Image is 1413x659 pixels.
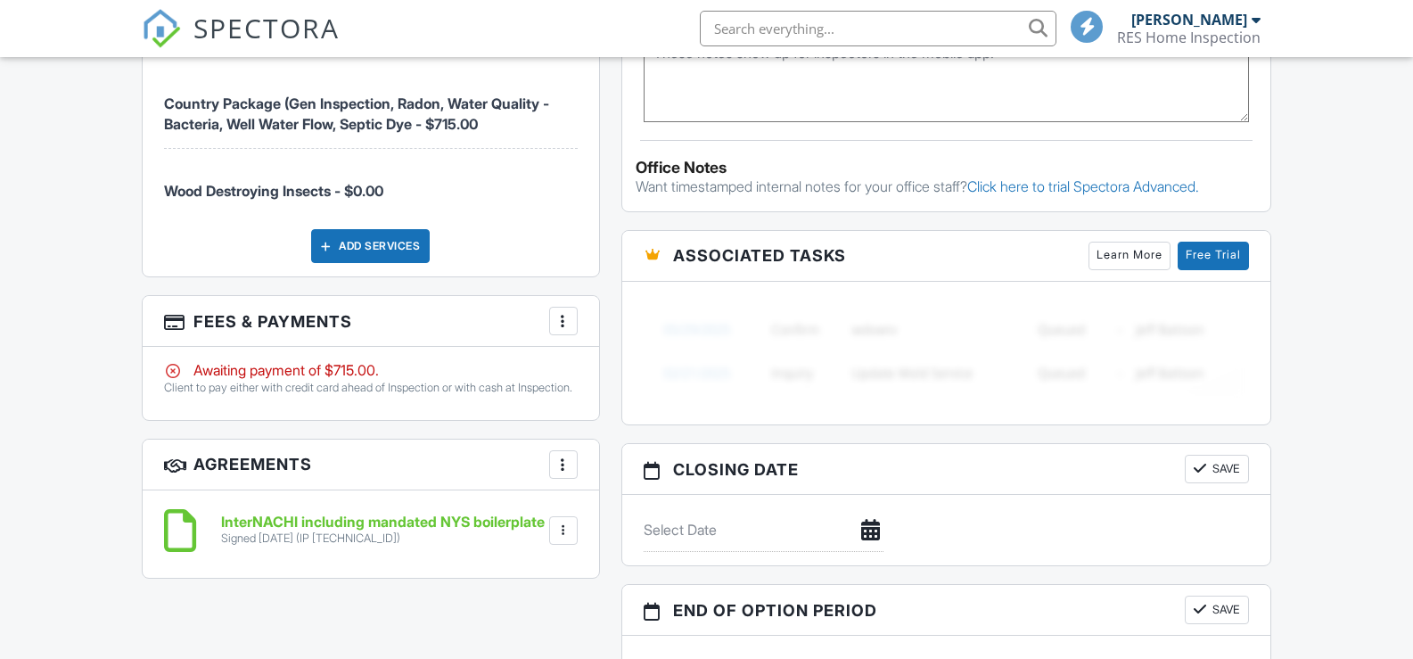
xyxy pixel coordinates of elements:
a: Learn More [1089,242,1171,270]
div: Signed [DATE] (IP [TECHNICAL_ID]) [221,531,545,546]
input: Select Date [644,508,883,552]
a: SPECTORA [142,24,340,62]
span: Closing date [673,457,799,482]
button: Save [1185,596,1249,624]
div: Awaiting payment of $715.00. [164,360,578,380]
div: RES Home Inspection [1117,29,1261,46]
p: Want timestamped internal notes for your office staff? [636,177,1258,196]
div: Office Notes [636,159,1258,177]
a: Free Trial [1178,242,1249,270]
a: Click here to trial Spectora Advanced. [967,177,1199,195]
span: End of Option Period [673,598,877,622]
span: SPECTORA [193,9,340,46]
a: InterNACHI including mandated NYS boilerplate Signed [DATE] (IP [TECHNICAL_ID]) [221,515,545,546]
input: Search everything... [700,11,1056,46]
li: Service: Country Package (Gen Inspection, Radon, Water Quality - Bacteria, Well Water Flow, Septi... [164,62,578,149]
li: Service: Wood Destroying Insects [164,149,578,215]
div: [PERSON_NAME] [1131,11,1247,29]
img: The Best Home Inspection Software - Spectora [142,9,181,48]
span: Associated Tasks [673,243,846,268]
h6: InterNACHI including mandated NYS boilerplate [221,515,545,531]
p: Client to pay either with credit card ahead of Inspection or with cash at Inspection. [164,381,578,395]
h3: Agreements [143,440,599,490]
div: Add Services [311,229,430,263]
img: blurred-tasks-251b60f19c3f713f9215ee2a18cbf2105fc2d72fcd585247cf5e9ec0c957c1dd.png [644,295,1250,407]
button: Save [1185,455,1249,483]
span: Country Package (Gen Inspection, Radon, Water Quality - Bacteria, Well Water Flow, Septic Dye - $... [164,95,549,132]
h3: Fees & Payments [143,296,599,347]
span: Wood Destroying Insects - $0.00 [164,182,383,200]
